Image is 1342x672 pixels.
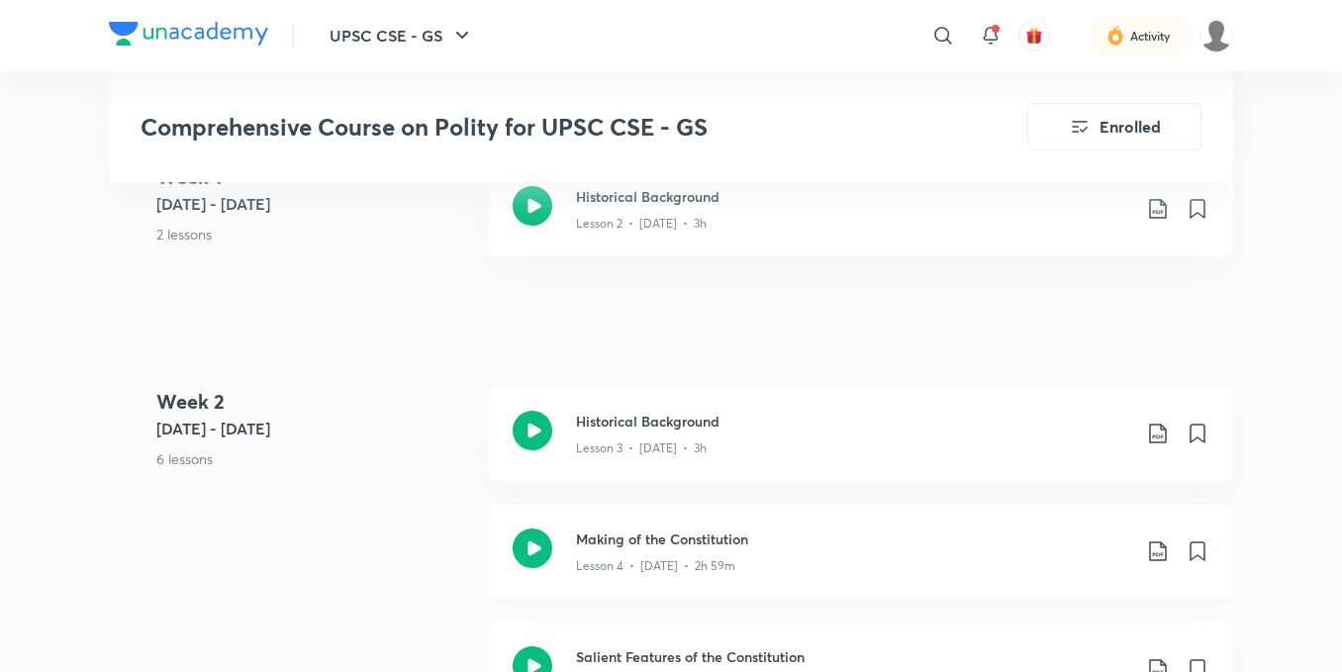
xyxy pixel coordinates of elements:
[576,646,1130,667] h3: Salient Features of the Constitution
[1025,27,1043,45] img: avatar
[576,215,707,233] p: Lesson 2 • [DATE] • 3h
[1199,19,1233,52] img: Saurav Kumar
[1018,20,1050,51] button: avatar
[489,505,1233,623] a: Making of the ConstitutionLesson 4 • [DATE] • 2h 59m
[576,186,1130,207] h3: Historical Background
[156,387,473,417] h4: Week 2
[576,439,707,457] p: Lesson 3 • [DATE] • 3h
[576,411,1130,432] h3: Historical Background
[1106,24,1124,48] img: activity
[576,528,1130,549] h3: Making of the Constitution
[576,557,735,575] p: Lesson 4 • [DATE] • 2h 59m
[156,192,473,216] h5: [DATE] - [DATE]
[156,417,473,440] h5: [DATE] - [DATE]
[489,162,1233,280] a: Historical BackgroundLesson 2 • [DATE] • 3h
[318,16,486,55] button: UPSC CSE - GS
[141,113,915,142] h3: Comprehensive Course on Polity for UPSC CSE - GS
[156,448,473,469] p: 6 lessons
[489,387,1233,505] a: Historical BackgroundLesson 3 • [DATE] • 3h
[109,22,268,46] img: Company Logo
[156,224,473,244] p: 2 lessons
[1027,103,1201,150] button: Enrolled
[109,22,268,50] a: Company Logo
